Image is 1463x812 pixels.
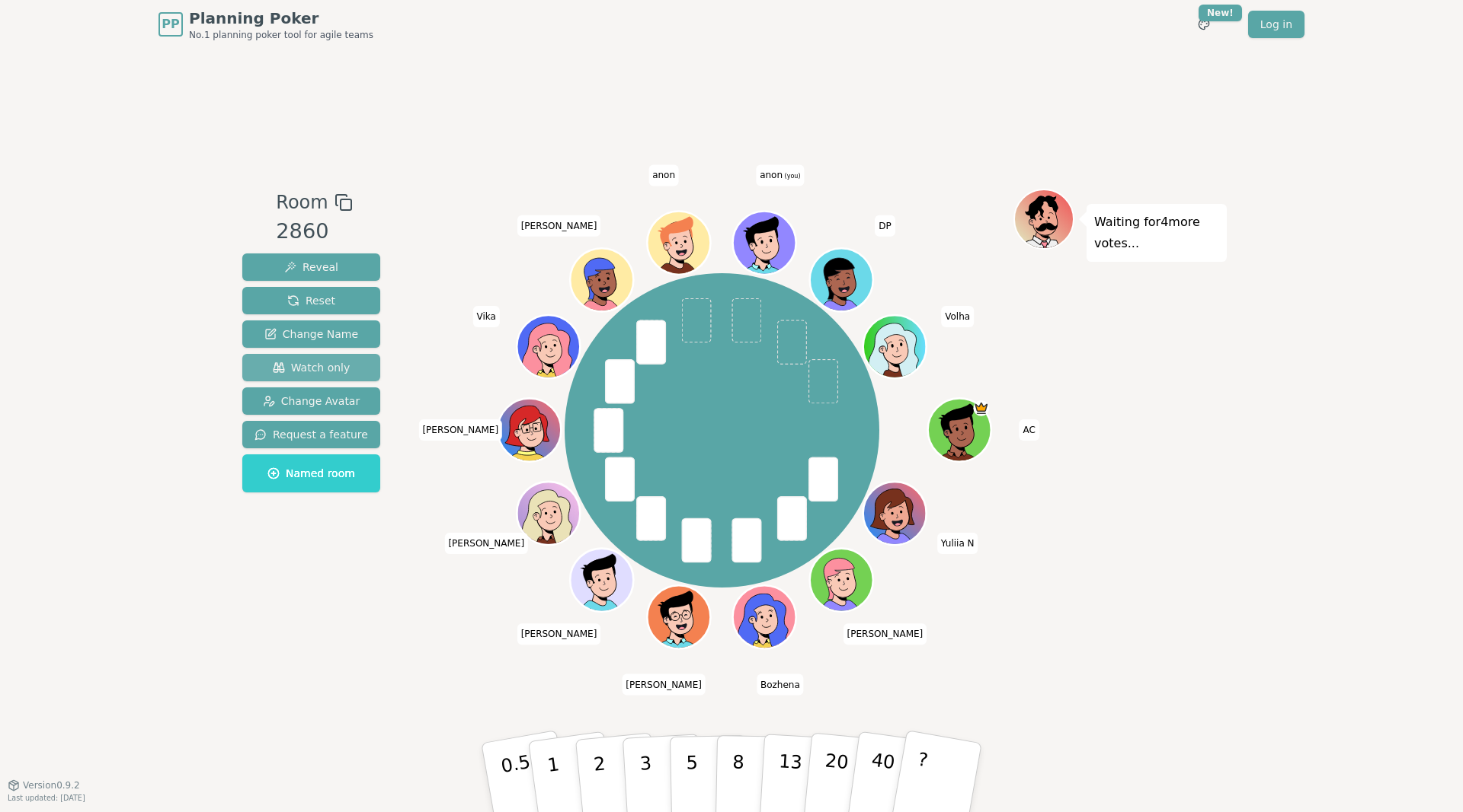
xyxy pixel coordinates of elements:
[158,8,373,41] a: PPPlanning PokerNo.1 planning poker tool for agile teams
[757,674,804,696] span: Click to change your name
[242,320,380,348] button: Change Name
[783,174,801,180] span: (you)
[517,624,601,645] span: Click to change your name
[941,307,974,328] span: Click to change your name
[444,533,528,554] span: Click to change your name
[242,387,380,415] button: Change Avatar
[162,15,179,33] span: PP
[263,393,360,409] span: Change Avatar
[735,214,795,273] button: Click to change your avatar
[1190,11,1218,38] button: New!
[648,165,679,186] span: Click to change your name
[517,215,601,237] span: Click to change your name
[1248,11,1305,38] a: Log in
[937,533,978,554] span: Click to change your name
[242,354,380,381] button: Watch only
[622,674,706,696] span: Click to change your name
[875,215,895,237] span: Click to change your name
[418,419,502,441] span: Click to change your name
[1019,419,1039,441] span: Click to change your name
[189,29,373,41] span: No.1 planning poker tool for agile teams
[242,454,380,492] button: Named room
[1094,212,1219,254] p: Waiting for 4 more votes...
[756,165,804,186] span: Click to change your name
[974,400,990,416] span: AC is the host
[23,779,80,791] span: Version 0.9.2
[276,216,352,247] div: 2860
[284,260,338,275] span: Reveal
[8,779,80,791] button: Version0.9.2
[264,326,358,342] span: Change Name
[242,287,380,314] button: Reset
[8,794,85,802] span: Last updated: [DATE]
[242,421,380,448] button: Request a feature
[473,307,500,328] span: Click to change your name
[273,360,351,375] span: Watch only
[242,253,380,281] button: Reveal
[255,427,368,442] span: Request a feature
[844,624,927,645] span: Click to change your name
[267,466,355,481] span: Named room
[276,189,328,216] span: Room
[287,293,335,308] span: Reset
[189,8,373,29] span: Planning Poker
[1199,5,1242,21] div: New!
